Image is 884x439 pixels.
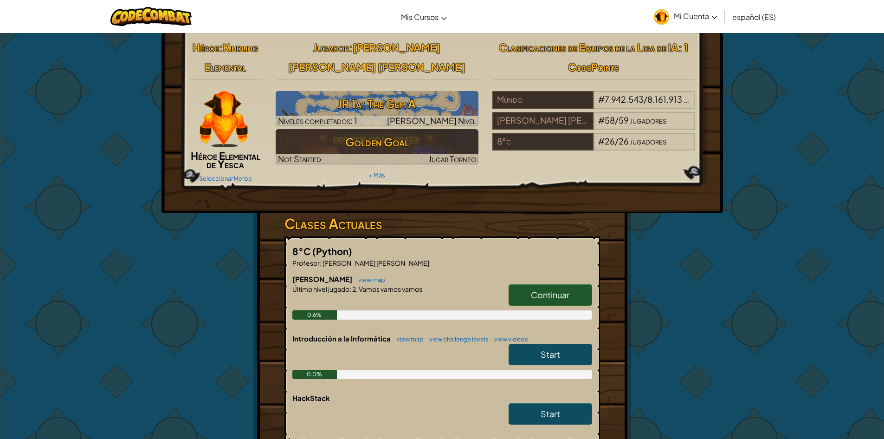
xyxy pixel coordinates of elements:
div: [PERSON_NAME] [PERSON_NAME] [492,112,594,130]
span: [PERSON_NAME] [PERSON_NAME] [322,259,429,267]
span: Último nivel jugado [292,285,349,293]
img: JR 1a: The Gem A [276,91,478,126]
h3: JR 1a: The Gem A [276,93,478,114]
span: 8.161.913 [647,94,682,105]
span: / [615,115,619,125]
span: Start [541,408,560,419]
span: Not Started [278,153,321,164]
a: view videos [490,335,528,343]
span: : [320,259,322,267]
a: Mis Cursos [396,4,452,29]
a: Mi Cuenta [649,2,722,31]
span: # [598,136,605,146]
span: 58 [605,115,615,125]
span: Profesor [292,259,320,267]
span: # [598,94,605,105]
a: + Más [369,171,385,179]
h3: Golden Goal [276,131,478,152]
h3: Clases Actuales [284,213,600,234]
div: 0.6% [292,310,337,320]
a: Mundo#7.942.543/8.161.913jugadores [492,100,695,111]
span: [PERSON_NAME] [292,275,354,283]
a: español (ES) [728,4,781,29]
span: Héroe Elemental de Yesca [191,149,260,170]
a: 8°c#26/26jugadores [492,142,695,152]
a: Start [509,403,592,425]
span: 8°C [292,245,312,257]
span: [PERSON_NAME] [PERSON_NAME] [PERSON_NAME] [288,41,465,73]
span: Héroe [193,41,219,54]
span: Continuar [531,289,569,300]
span: Jugar Torneo [428,153,476,164]
div: 0.0% [292,370,337,379]
span: Niveles completados: 1 [278,115,357,126]
span: Mi Cuenta [674,11,717,21]
span: # [598,115,605,125]
span: español (ES) [732,12,776,22]
span: 2. [351,285,358,293]
span: Introducción a la Informática [292,334,392,343]
div: 8°c [492,133,594,151]
span: HackStack [292,393,330,402]
span: 26 [619,136,629,146]
span: 59 [619,115,629,125]
img: avatar [654,9,669,25]
div: Mundo [492,91,594,109]
a: Golden GoalNot StartedJugar Torneo [276,129,478,164]
span: / [615,136,619,146]
a: [PERSON_NAME] [PERSON_NAME]#58/59jugadores [492,121,695,131]
span: / [644,94,647,105]
span: Mis Cursos [401,12,439,22]
span: Clasificaciones de Equipos de la Liga de IA [499,41,678,54]
span: 7.942.543 [605,94,644,105]
span: 26 [605,136,615,146]
span: Kindling Elemental [205,41,258,73]
span: [PERSON_NAME] Nivel [387,115,476,126]
img: Golden Goal [276,129,478,164]
a: view map [354,276,385,283]
span: (Python) [312,245,352,257]
span: Vamos vamos vamos [358,285,422,293]
span: : [349,41,353,54]
a: view challenge levels [425,335,489,343]
a: Seleccionar Heroe [199,175,252,182]
a: view map [392,335,424,343]
img: CodeCombat logo [110,7,192,26]
span: : [219,41,223,54]
span: Start [541,349,560,360]
span: : [349,285,351,293]
span: Jugador [313,41,349,54]
span: jugadores [630,136,666,146]
img: KindlingElementalPaperDoll.png [200,91,248,147]
a: Jugar Siguiente Nivel [276,91,478,126]
span: jugadores [630,115,666,125]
